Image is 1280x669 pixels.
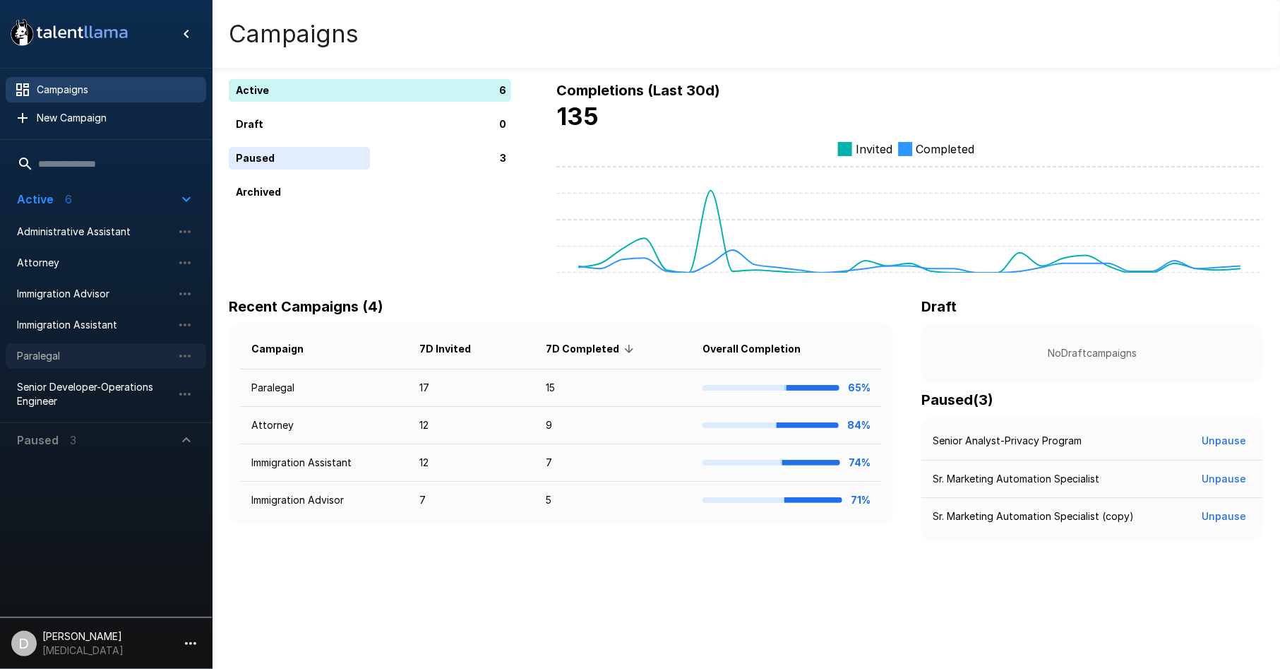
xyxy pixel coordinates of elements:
td: Paralegal [240,369,408,407]
td: 12 [408,407,534,444]
p: 6 [499,83,506,98]
b: 135 [556,102,599,131]
td: Attorney [240,407,408,444]
p: Sr. Marketing Automation Specialist (copy) [933,509,1134,523]
button: Unpause [1196,466,1252,492]
td: 7 [535,444,692,482]
span: 7D Completed [546,341,638,357]
b: Draft [921,298,957,315]
td: 9 [535,407,692,444]
p: Sr. Marketing Automation Specialist [933,472,1099,486]
button: Unpause [1196,428,1252,454]
td: 15 [535,369,692,407]
td: 17 [408,369,534,407]
span: Overall Completion [702,341,819,357]
b: 71% [851,494,871,506]
td: 5 [535,482,692,519]
b: 74% [849,456,871,468]
h4: Campaigns [229,19,359,49]
b: Paused ( 3 ) [921,391,993,408]
span: 7D Invited [419,341,489,357]
p: 0 [499,117,506,132]
p: Senior Analyst-Privacy Program [933,434,1082,448]
p: No Draft campaigns [944,346,1240,360]
td: 7 [408,482,534,519]
td: Immigration Advisor [240,482,408,519]
p: 3 [500,151,506,166]
b: Completions (Last 30d) [556,82,720,99]
span: Campaign [251,341,322,357]
button: Unpause [1196,504,1252,530]
b: 65% [848,381,871,393]
b: 84% [847,419,871,431]
b: Recent Campaigns (4) [229,298,383,315]
td: 12 [408,444,534,482]
td: Immigration Assistant [240,444,408,482]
